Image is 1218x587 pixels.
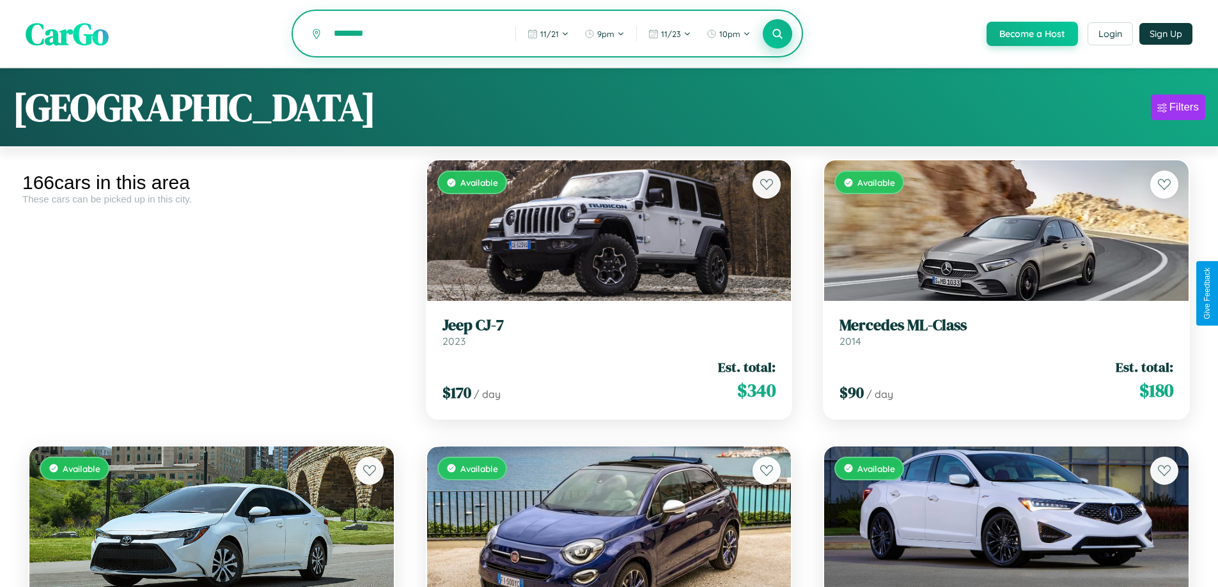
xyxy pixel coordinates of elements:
h1: [GEOGRAPHIC_DATA] [13,81,376,133]
span: Available [460,177,498,188]
h3: Mercedes ML-Class [839,316,1173,335]
span: $ 90 [839,382,864,403]
h3: Jeep CJ-7 [442,316,776,335]
span: Est. total: [1116,358,1173,376]
span: 10pm [719,29,740,39]
span: $ 170 [442,382,471,403]
span: 2023 [442,335,465,347]
span: CarGo [26,13,109,55]
a: Mercedes ML-Class2014 [839,316,1173,347]
span: 11 / 21 [540,29,559,39]
div: 166 cars in this area [22,172,401,194]
button: 11/21 [521,24,575,44]
div: These cars can be picked up in this city. [22,194,401,204]
span: / day [474,388,501,400]
button: 10pm [700,24,757,44]
span: 2014 [839,335,861,347]
button: Filters [1151,95,1205,120]
div: Filters [1169,101,1199,114]
button: Sign Up [1139,23,1192,45]
div: Give Feedback [1203,268,1212,319]
button: 9pm [578,24,631,44]
button: 11/23 [642,24,698,44]
span: $ 340 [737,377,776,403]
span: $ 180 [1139,377,1173,403]
a: Jeep CJ-72023 [442,316,776,347]
span: 11 / 23 [661,29,681,39]
span: Available [63,463,100,474]
span: / day [866,388,893,400]
span: Available [857,463,895,474]
button: Become a Host [987,22,1078,46]
span: Available [460,463,498,474]
button: Login [1088,22,1133,45]
span: Est. total: [718,358,776,376]
span: 9pm [597,29,614,39]
span: Available [857,177,895,188]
